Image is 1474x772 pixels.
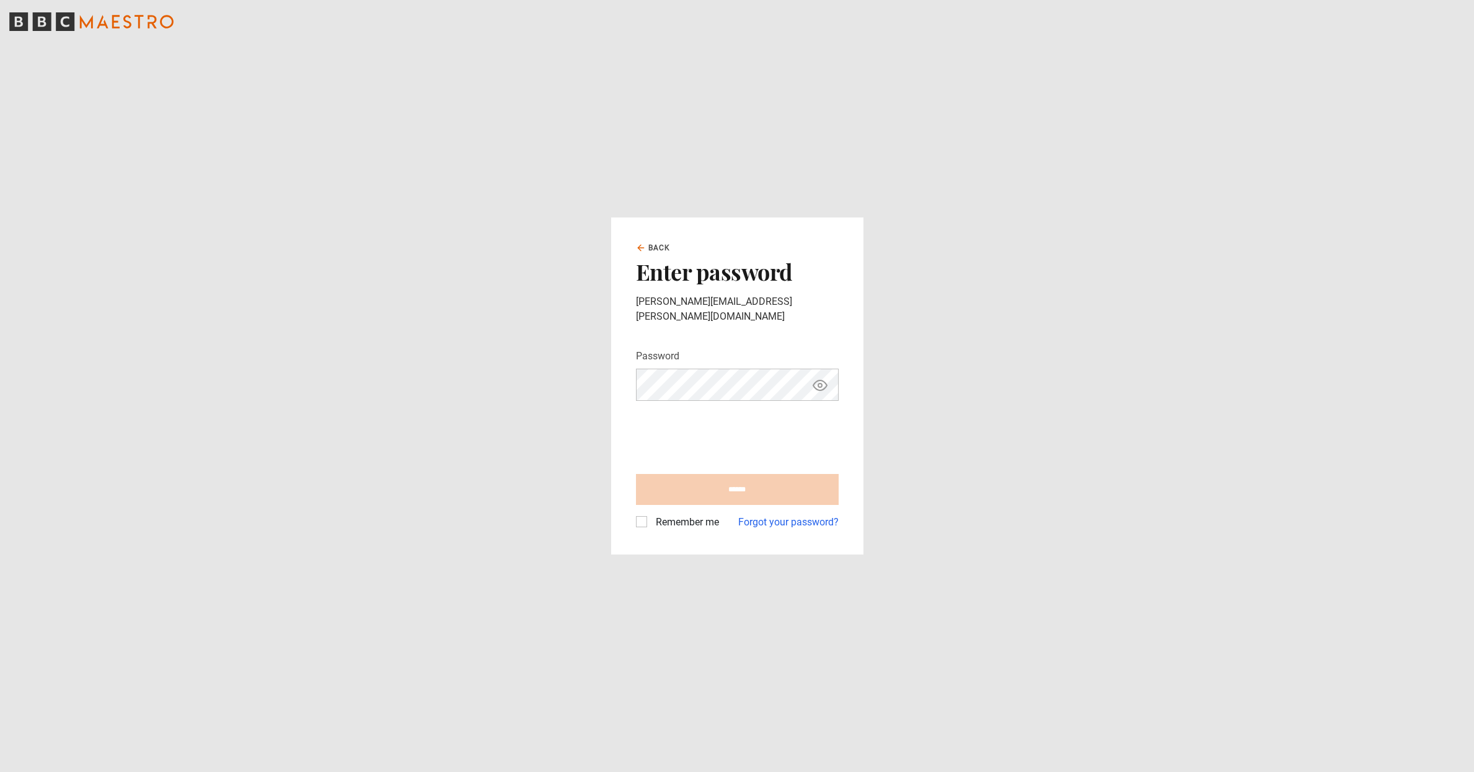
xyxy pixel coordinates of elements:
[636,294,839,324] p: [PERSON_NAME][EMAIL_ADDRESS][PERSON_NAME][DOMAIN_NAME]
[636,242,671,253] a: Back
[648,242,671,253] span: Back
[636,411,824,459] iframe: reCAPTCHA
[810,374,831,396] button: Show password
[738,515,839,530] a: Forgot your password?
[651,515,719,530] label: Remember me
[636,258,839,284] h2: Enter password
[636,349,679,364] label: Password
